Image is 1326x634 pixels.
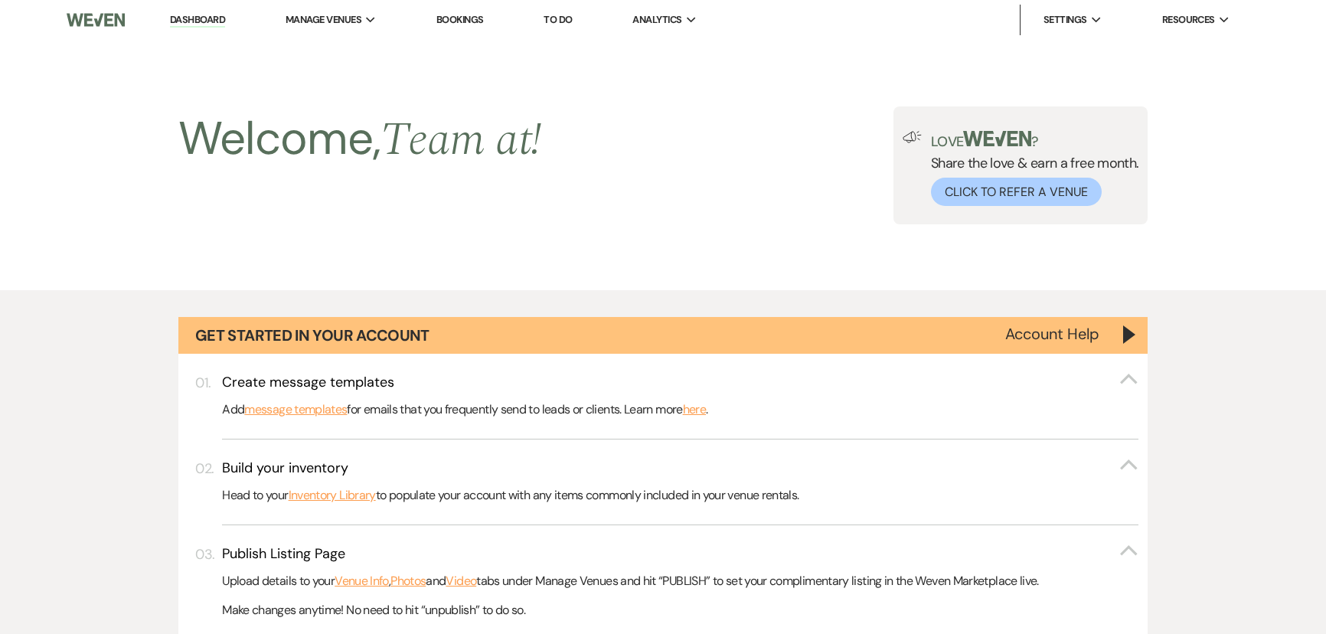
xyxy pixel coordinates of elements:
button: Account Help [1005,326,1099,342]
h1: Get Started in Your Account [195,325,429,346]
h2: Welcome, [178,106,542,172]
p: Head to your to populate your account with any items commonly included in your venue rentals. [222,485,1138,505]
h3: Build your inventory [222,459,348,478]
span: Team at ! [380,105,541,175]
a: Video [446,571,476,591]
button: Create message templates [222,373,1138,392]
button: Build your inventory [222,459,1138,478]
a: here [683,400,706,420]
h3: Publish Listing Page [222,544,345,564]
button: Publish Listing Page [222,544,1138,564]
p: Add for emails that you frequently send to leads or clients. Learn more . [222,400,1138,420]
a: Inventory Library [289,485,376,505]
button: Click to Refer a Venue [931,178,1102,206]
a: Dashboard [170,13,225,28]
img: weven-logo-green.svg [963,131,1031,146]
span: Manage Venues [286,12,361,28]
h3: Create message templates [222,373,394,392]
a: message templates [244,400,347,420]
p: Make changes anytime! No need to hit “unpublish” to do so. [222,600,1138,620]
span: Settings [1043,12,1087,28]
p: Upload details to your , and tabs under Manage Venues and hit “PUBLISH” to set your complimentary... [222,571,1138,591]
a: Bookings [436,13,484,26]
span: Analytics [632,12,681,28]
img: Weven Logo [67,4,125,36]
a: Venue Info [335,571,389,591]
img: loud-speaker-illustration.svg [903,131,922,143]
span: Resources [1162,12,1215,28]
p: Love ? [931,131,1139,149]
a: To Do [544,13,572,26]
div: Share the love & earn a free month. [922,131,1139,206]
a: Photos [390,571,426,591]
